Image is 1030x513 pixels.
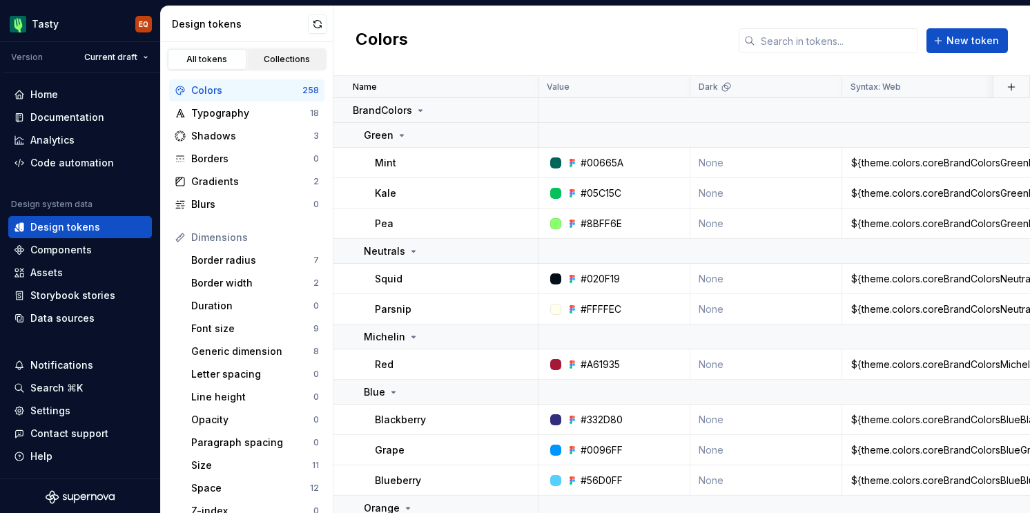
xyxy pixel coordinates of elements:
div: Collections [253,54,322,65]
div: Colors [191,84,302,97]
div: #332D80 [581,413,623,427]
a: Data sources [8,307,152,329]
div: Border width [191,276,313,290]
button: Contact support [8,423,152,445]
div: #0096FF [581,443,623,457]
div: #020F19 [581,272,620,286]
div: 0 [313,414,319,425]
button: Search ⌘K [8,377,152,399]
div: 11 [312,460,319,471]
p: Neutrals [364,244,405,258]
button: TastyEQ [3,9,157,39]
div: Shadows [191,129,313,143]
div: Size [191,458,312,472]
p: Kale [375,186,396,200]
div: #56D0FF [581,474,623,487]
p: Dark [699,81,718,93]
div: Assets [30,266,63,280]
div: 9 [313,323,319,334]
a: Font size9 [186,318,324,340]
div: 0 [313,391,319,403]
div: #A61935 [581,358,620,371]
div: 12 [310,483,319,494]
div: Duration [191,299,313,313]
a: Border radius7 [186,249,324,271]
td: None [690,264,842,294]
button: Current draft [78,48,155,67]
p: Michelin [364,330,405,344]
td: None [690,148,842,178]
td: None [690,435,842,465]
td: None [690,178,842,209]
div: Blurs [191,197,313,211]
td: None [690,465,842,496]
a: Borders0 [169,148,324,170]
div: Generic dimension [191,345,313,358]
div: Paragraph spacing [191,436,313,449]
div: Version [11,52,43,63]
p: Pea [375,217,393,231]
p: Blackberry [375,413,426,427]
button: Notifications [8,354,152,376]
div: Typography [191,106,310,120]
p: Syntax: Web [851,81,901,93]
div: Design system data [11,199,93,210]
div: 18 [310,108,319,119]
a: Duration0 [186,295,324,317]
a: Border width2 [186,272,324,294]
a: Analytics [8,129,152,151]
img: 5a785b6b-c473-494b-9ba3-bffaf73304c7.png [10,16,26,32]
div: Line height [191,390,313,404]
td: None [690,209,842,239]
div: 0 [313,369,319,380]
div: 0 [313,199,319,210]
span: New token [946,34,999,48]
div: Search ⌘K [30,381,83,395]
a: Design tokens [8,216,152,238]
p: Mint [375,156,396,170]
a: Paragraph spacing0 [186,432,324,454]
input: Search in tokens... [755,28,918,53]
div: Border radius [191,253,313,267]
p: Grape [375,443,405,457]
div: Dimensions [191,231,319,244]
svg: Supernova Logo [46,490,115,504]
button: Help [8,445,152,467]
a: Line height0 [186,386,324,408]
a: Letter spacing0 [186,363,324,385]
div: 8 [313,346,319,357]
div: Contact support [30,427,108,441]
a: Space12 [186,477,324,499]
p: Value [547,81,570,93]
p: Name [353,81,377,93]
div: Design tokens [30,220,100,234]
div: Code automation [30,156,114,170]
div: #FFFFEC [581,302,621,316]
div: Components [30,243,92,257]
div: 2 [313,176,319,187]
a: Opacity0 [186,409,324,431]
a: Colors258 [169,79,324,101]
div: 3 [313,130,319,142]
td: None [690,405,842,435]
div: Analytics [30,133,75,147]
div: Documentation [30,110,104,124]
a: Components [8,239,152,261]
div: 2 [313,278,319,289]
a: Typography18 [169,102,324,124]
div: Settings [30,404,70,418]
p: Red [375,358,393,371]
a: Generic dimension8 [186,340,324,362]
div: Tasty [32,17,59,31]
div: 7 [313,255,319,266]
a: Blurs0 [169,193,324,215]
div: Font size [191,322,313,336]
p: Parsnip [375,302,411,316]
div: 258 [302,85,319,96]
div: Opacity [191,413,313,427]
div: Borders [191,152,313,166]
div: Notifications [30,358,93,372]
a: Home [8,84,152,106]
a: Storybook stories [8,284,152,307]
